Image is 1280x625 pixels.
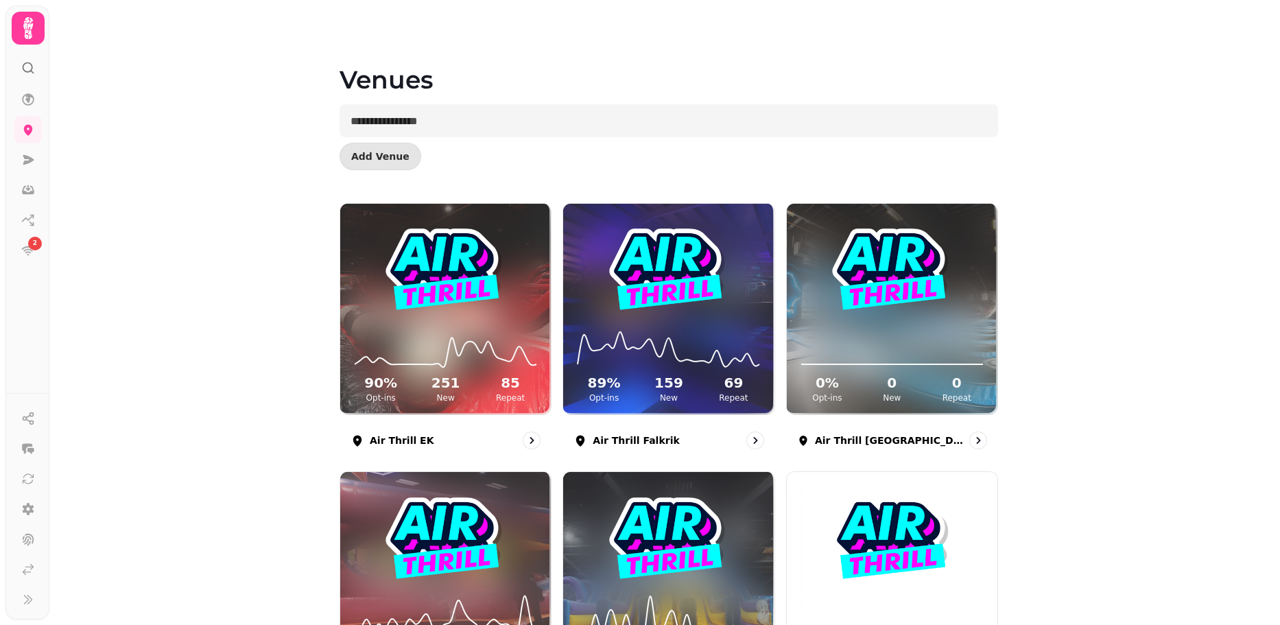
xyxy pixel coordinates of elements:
a: Air Thrill GlasgowAir Thrill Glasgow0%Opt-ins0New0RepeatAir Thrill [GEOGRAPHIC_DATA] [786,203,998,460]
button: Add Venue [340,143,421,170]
img: Air Thrill Perth [590,494,748,582]
p: Opt-ins [798,392,857,403]
svg: go to [748,434,762,447]
img: Air Thrill Glasgow [813,225,971,313]
svg: go to [525,434,538,447]
a: 2 [14,237,42,264]
h2: 85 [481,373,540,392]
h2: 89 % [574,373,633,392]
h2: 0 [927,373,986,392]
p: New [639,392,698,403]
h2: 159 [639,373,698,392]
img: Air Thrill venue [813,494,971,582]
p: Air Thrill Falkrik [593,434,679,447]
h2: 0 [862,373,921,392]
img: Air Thrill Falkrik [590,225,748,313]
h2: 90 % [351,373,410,392]
h2: 251 [416,373,475,392]
span: 2 [33,239,37,248]
h2: 0 % [798,373,857,392]
span: Add Venue [351,152,410,161]
p: New [862,392,921,403]
p: Air Thrill [GEOGRAPHIC_DATA] [815,434,964,447]
img: Air Thrill London [366,494,524,582]
p: Repeat [704,392,763,403]
p: Repeat [481,392,540,403]
p: Opt-ins [351,392,410,403]
a: Air Thrill FalkrikAir Thrill Falkrik89%Opt-ins159New69RepeatAir Thrill Falkrik [562,203,774,460]
h2: 69 [704,373,763,392]
p: New [416,392,475,403]
a: Air Thrill EKAir Thrill EK90%Opt-ins251New85RepeatAir Thrill EK [340,203,552,460]
svg: go to [971,434,985,447]
p: Opt-ins [574,392,633,403]
img: Air Thrill EK [366,225,524,313]
h1: Venues [340,33,998,93]
p: Air Thrill EK [370,434,434,447]
p: Repeat [927,392,986,403]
